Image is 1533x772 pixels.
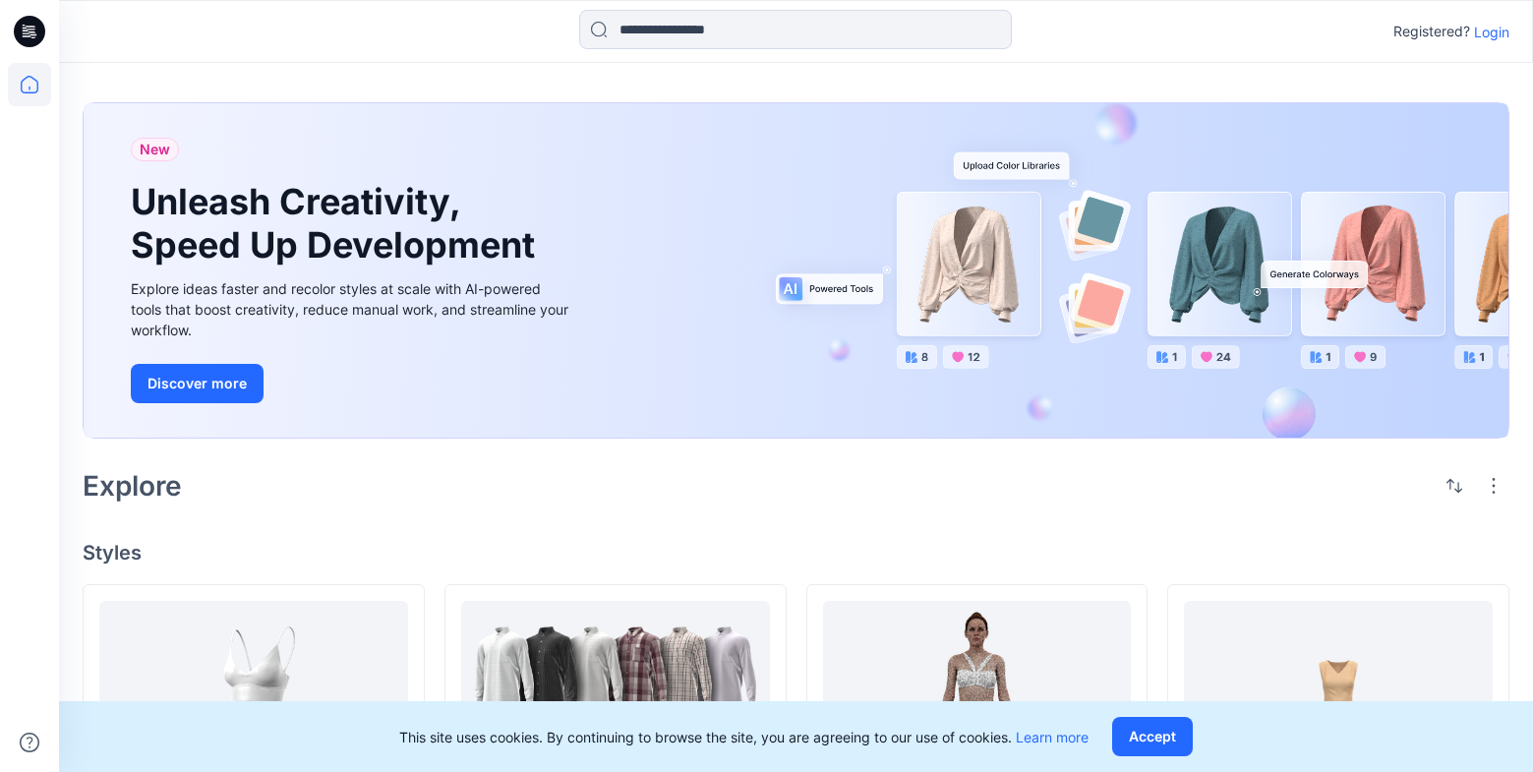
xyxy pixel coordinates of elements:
[83,541,1509,564] h4: Styles
[1016,729,1089,745] a: Learn more
[140,138,170,161] span: New
[1393,20,1470,43] p: Registered?
[399,727,1089,747] p: This site uses cookies. By continuing to browse the site, you are agreeing to our use of cookies.
[131,278,573,340] div: Explore ideas faster and recolor styles at scale with AI-powered tools that boost creativity, red...
[83,470,182,502] h2: Explore
[131,364,264,403] button: Discover more
[1112,717,1193,756] button: Accept
[131,364,573,403] a: Discover more
[1474,22,1509,42] p: Login
[131,181,544,266] h1: Unleash Creativity, Speed Up Development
